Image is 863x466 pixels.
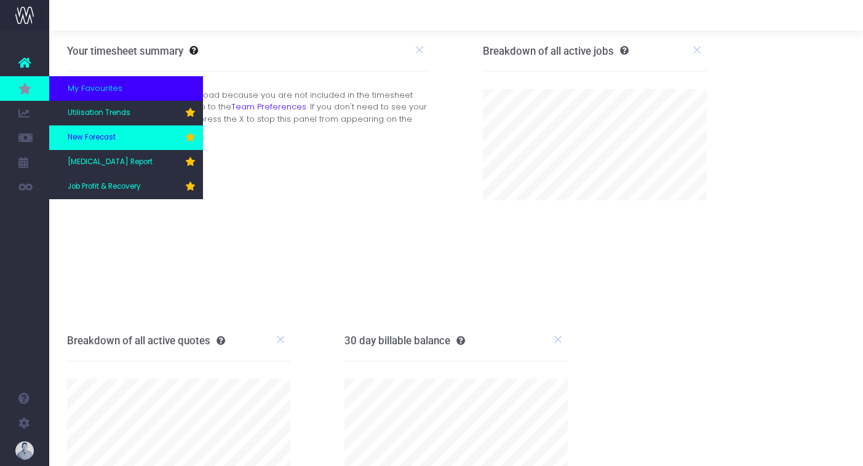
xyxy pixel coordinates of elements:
[67,334,225,347] h3: Breakdown of all active quotes
[231,101,306,113] a: Team Preferences
[68,108,130,119] span: Utilisation Trends
[68,132,116,143] span: New Forecast
[15,441,34,460] img: images/default_profile_image.png
[483,45,629,57] h3: Breakdown of all active jobs
[68,157,153,168] span: [MEDICAL_DATA] Report
[68,82,122,95] span: My Favourites
[58,89,439,137] div: Your timesheet summary will not load because you are not included in the timesheet reports. To ch...
[49,150,203,175] a: [MEDICAL_DATA] Report
[67,45,183,57] h3: Your timesheet summary
[49,125,203,150] a: New Forecast
[49,101,203,125] a: Utilisation Trends
[68,181,141,192] span: Job Profit & Recovery
[49,175,203,199] a: Job Profit & Recovery
[344,334,465,347] h3: 30 day billable balance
